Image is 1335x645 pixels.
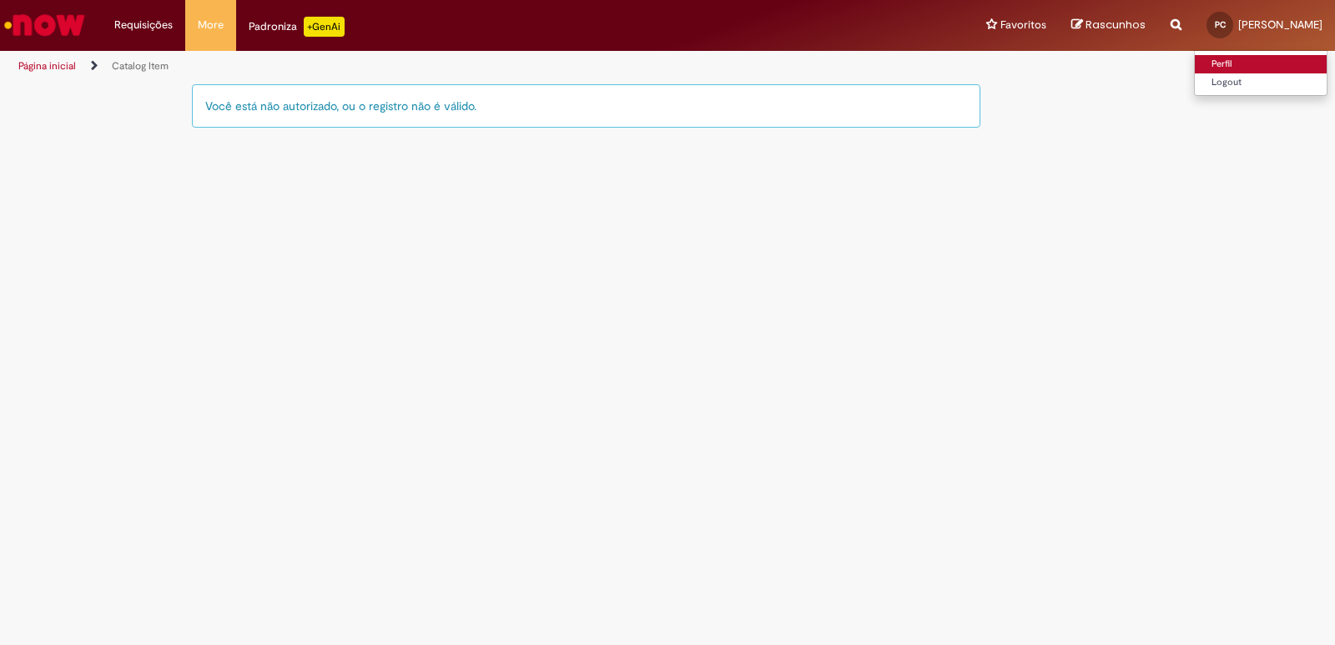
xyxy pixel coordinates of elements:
img: ServiceNow [2,8,88,42]
a: Perfil [1195,55,1327,73]
span: [PERSON_NAME] [1238,18,1322,32]
span: PC [1215,19,1226,30]
a: Página inicial [18,59,76,73]
div: Padroniza [249,17,345,37]
span: Favoritos [1000,17,1046,33]
a: Logout [1195,73,1327,92]
a: Rascunhos [1071,18,1146,33]
p: +GenAi [304,17,345,37]
span: Requisições [114,17,173,33]
ul: Trilhas de página [13,51,878,82]
span: Rascunhos [1086,17,1146,33]
span: More [198,17,224,33]
a: Catalog Item [112,59,169,73]
div: Você está não autorizado, ou o registro não é válido. [192,84,980,128]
